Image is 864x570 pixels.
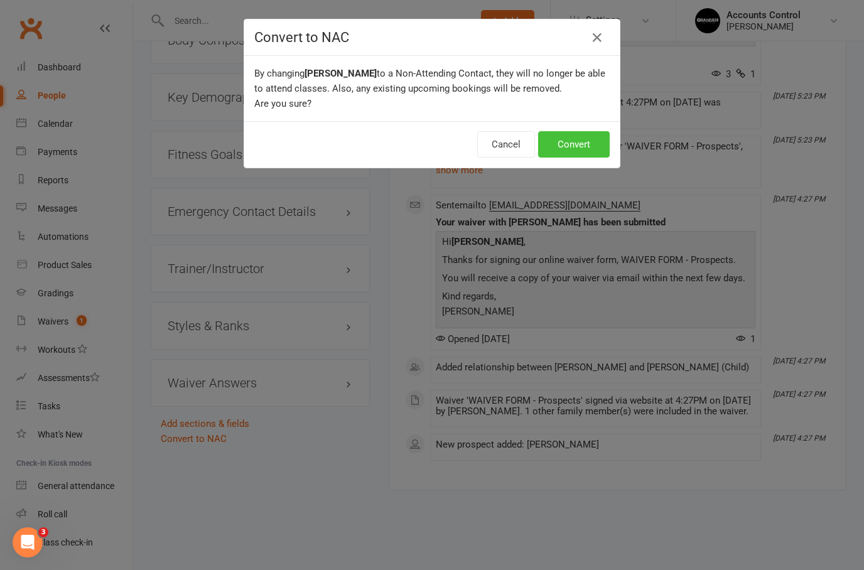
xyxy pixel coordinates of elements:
[13,527,43,557] iframe: Intercom live chat
[244,56,620,121] div: By changing to a Non-Attending Contact, they will no longer be able to attend classes. Also, any ...
[305,68,377,79] b: [PERSON_NAME]
[587,28,607,48] button: Close
[254,30,610,45] h4: Convert to NAC
[38,527,48,537] span: 3
[538,131,610,158] button: Convert
[477,131,535,158] button: Cancel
